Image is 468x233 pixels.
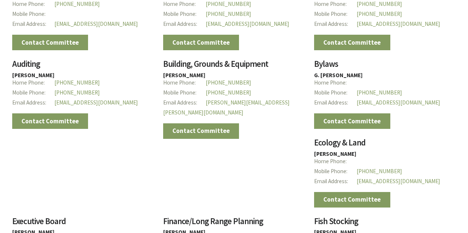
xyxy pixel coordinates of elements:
[357,168,402,175] a: [PHONE_NUMBER]
[357,89,402,96] a: [PHONE_NUMBER]
[357,10,402,17] a: [PHONE_NUMBER]
[163,19,206,29] span: Email Address
[314,35,390,50] a: Contact Committee
[54,89,100,96] a: [PHONE_NUMBER]
[314,192,390,208] a: Contact Committee
[357,20,440,27] a: [EMAIL_ADDRESS][DOMAIN_NAME]
[206,89,251,96] a: [PHONE_NUMBER]
[163,35,239,50] a: Contact Committee
[314,19,357,29] span: Email Address
[12,88,55,98] span: Mobile Phone
[163,99,290,116] a: [PERSON_NAME][EMAIL_ADDRESS][PERSON_NAME][DOMAIN_NAME]
[314,217,456,230] h3: Fish Stocking
[163,123,239,139] a: Contact Committee
[314,157,357,167] span: Home Phone
[314,59,456,72] h3: Bylaws
[163,217,305,230] h3: Finance/Long Range Planning
[54,79,100,86] a: [PHONE_NUMBER]
[163,72,205,79] strong: [PERSON_NAME]
[357,178,440,185] a: [EMAIL_ADDRESS][DOMAIN_NAME]
[314,88,357,98] span: Mobile Phone
[12,78,55,88] span: Home Phone
[163,9,206,19] span: Mobile Phone
[206,10,251,17] a: [PHONE_NUMBER]
[206,0,251,7] a: [PHONE_NUMBER]
[314,138,456,151] h3: Ecology & Land
[163,98,206,108] span: Email Address
[12,19,55,29] span: Email Address
[206,20,289,27] a: [EMAIL_ADDRESS][DOMAIN_NAME]
[314,167,357,177] span: Mobile Phone
[12,9,55,19] span: Mobile Phone
[314,78,357,88] span: Home Phone
[314,98,357,108] span: Email Address
[12,113,88,129] a: Contact Committee
[163,59,305,72] h3: Building, Grounds & Equipment
[163,78,206,88] span: Home Phone
[12,98,55,108] span: Email Address
[314,72,363,79] strong: G. [PERSON_NAME]
[163,88,206,98] span: Mobile Phone
[314,113,390,129] a: Contact Committee
[12,59,154,72] h3: Auditing
[54,20,138,27] a: [EMAIL_ADDRESS][DOMAIN_NAME]
[314,9,357,19] span: Mobile Phone
[357,99,440,106] a: [EMAIL_ADDRESS][DOMAIN_NAME]
[54,99,138,106] a: [EMAIL_ADDRESS][DOMAIN_NAME]
[12,35,88,50] a: Contact Committee
[54,0,100,7] a: [PHONE_NUMBER]
[206,79,251,86] a: [PHONE_NUMBER]
[357,0,402,7] a: [PHONE_NUMBER]
[314,150,356,157] strong: [PERSON_NAME]
[12,72,54,79] strong: [PERSON_NAME]
[12,217,154,230] h3: Executive Board
[314,177,357,186] span: Email Address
